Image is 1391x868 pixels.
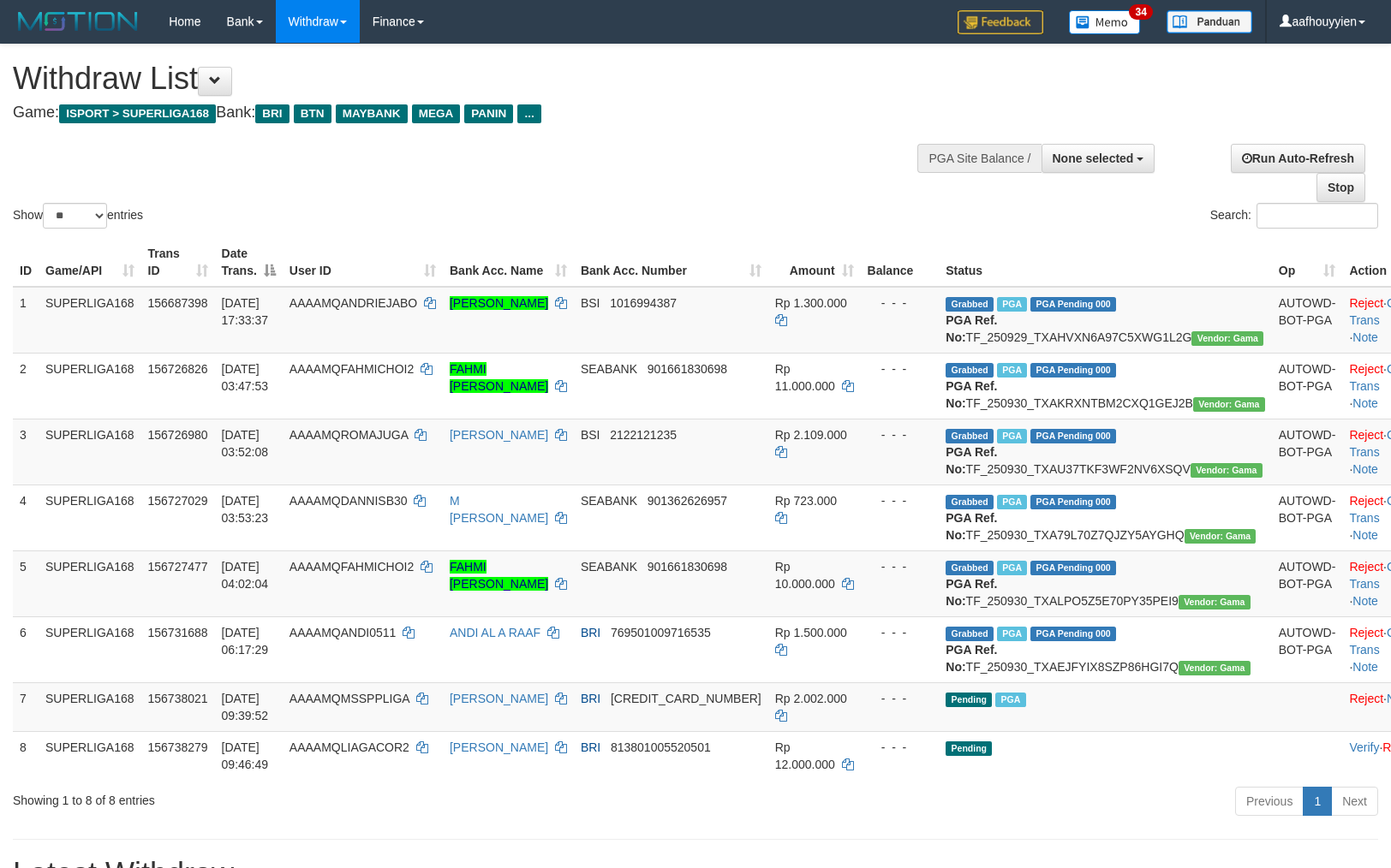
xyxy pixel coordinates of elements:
div: - - - [868,294,933,312]
span: Rp 723.000 [775,494,837,508]
a: [PERSON_NAME] [450,428,548,442]
span: PGA Pending [1030,363,1116,378]
span: BRI [581,740,600,754]
span: Rp 2.002.000 [775,692,847,705]
img: Feedback.jpg [958,10,1043,34]
span: 156726826 [148,362,208,376]
span: BRI [255,104,289,123]
span: Vendor URL: https://trx31.1velocity.biz [1185,529,1257,544]
img: panduan.png [1167,10,1252,33]
span: Copy 769501009716535 to clipboard [611,626,711,639]
span: Marked by aafromsomean [997,429,1027,443]
span: AAAAMQMSSPPLIGA [290,692,409,705]
th: Status [939,238,1271,287]
span: [DATE] 03:47:53 [222,362,269,393]
span: 156738021 [148,692,208,705]
span: Copy 901661830698 to clipboard [648,362,727,376]
span: [DATE] 06:17:29 [222,626,269,657]
td: AUTOWD-BOT-PGA [1272,287,1343,354]
th: Bank Acc. Name: activate to sort column ascending [443,238,574,287]
td: TF_250930_TXAEJFYIX8SZP86HGI7Q [939,616,1271,682]
span: [DATE] 17:33:37 [222,296,269,327]
span: Marked by aafandaneth [997,363,1027,378]
div: - - - [868,558,933,575]
td: 2 [13,353,39,419]
b: PGA Ref. No: [946,643,997,674]
span: Copy 2122121235 to clipboard [610,428,677,442]
span: Grabbed [946,363,994,378]
span: SEABANK [581,362,637,376]
span: BSI [581,296,600,310]
th: User ID: activate to sort column ascending [283,238,443,287]
span: Copy 901362626957 to clipboard [648,494,727,508]
td: AUTOWD-BOT-PGA [1272,616,1343,682]
div: Showing 1 to 8 of 8 entries [13,785,567,809]
span: 156687398 [148,296,208,310]
h1: Withdraw List [13,62,910,96]
label: Show entries [13,203,143,229]
b: PGA Ref. No: [946,379,997,410]
td: 4 [13,485,39,550]
span: [DATE] 03:52:08 [222,428,269,459]
th: Trans ID: activate to sort column ascending [141,238,215,287]
a: Reject [1349,296,1383,310]
b: PGA Ref. No: [946,511,997,542]
span: Rp 2.109.000 [775,428,847,442]
a: [PERSON_NAME] [450,740,548,754]
td: TF_250930_TXAU37TKF3WF2NV6XSQV [939,419,1271,485]
img: Button%20Memo.svg [1069,10,1141,34]
span: PANIN [464,104,513,123]
a: Run Auto-Refresh [1231,144,1365,173]
b: PGA Ref. No: [946,577,997,608]
div: - - - [868,426,933,443]
a: Reject [1349,626,1383,639]
td: SUPERLIGA168 [39,287,141,354]
span: BTN [294,104,331,123]
a: Note [1352,330,1378,344]
td: AUTOWD-BOT-PGA [1272,550,1343,616]
a: Note [1352,660,1378,674]
div: - - - [868,624,933,641]
a: Next [1331,787,1378,816]
td: TF_250930_TXAKRXNTBM2CXQ1GEJ2B [939,353,1271,419]
span: [DATE] 03:53:23 [222,494,269,525]
a: Verify [1349,740,1379,754]
div: - - - [868,492,933,509]
span: Copy 813801005520501 to clipboard [611,740,711,754]
span: PGA Pending [1030,297,1116,312]
span: 34 [1129,4,1152,20]
h4: Game: Bank: [13,104,910,122]
span: Copy 181201001308506 to clipboard [611,692,761,705]
a: M [PERSON_NAME] [450,494,548,525]
td: SUPERLIGA168 [39,353,141,419]
a: Note [1352,396,1378,410]
b: PGA Ref. No: [946,445,997,476]
span: Grabbed [946,495,994,509]
span: Rp 1.300.000 [775,296,847,310]
td: AUTOWD-BOT-PGA [1272,485,1343,550]
span: AAAAMQLIAGACOR2 [290,740,409,754]
a: Note [1352,528,1378,542]
span: Grabbed [946,297,994,312]
span: Marked by aafheankoy [995,693,1025,707]
b: PGA Ref. No: [946,313,997,344]
td: 7 [13,682,39,731]
a: FAHMI [PERSON_NAME] [450,560,548,591]
span: Vendor URL: https://trx31.1velocity.biz [1193,397,1265,412]
th: Date Trans.: activate to sort column descending [215,238,283,287]
a: Stop [1316,173,1365,202]
td: SUPERLIGA168 [39,550,141,616]
a: Reject [1349,494,1383,508]
a: FAHMI [PERSON_NAME] [450,362,548,393]
label: Search: [1210,203,1378,229]
span: Grabbed [946,627,994,641]
span: AAAAMQFAHMICHOI2 [290,560,414,574]
img: MOTION_logo.png [13,9,143,34]
th: Bank Acc. Number: activate to sort column ascending [574,238,768,287]
span: Marked by aafsoycanthlai [997,297,1027,312]
td: TF_250930_TXALPO5Z5E70PY35PEI9 [939,550,1271,616]
span: ... [517,104,540,123]
a: Previous [1235,787,1304,816]
span: Grabbed [946,561,994,575]
td: SUPERLIGA168 [39,485,141,550]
